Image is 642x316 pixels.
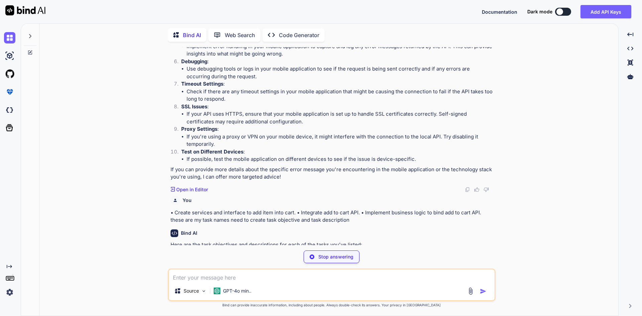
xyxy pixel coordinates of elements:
p: : [181,103,494,111]
img: like [474,187,479,192]
img: darkCloudIdeIcon [4,104,15,116]
span: Dark mode [527,8,552,15]
button: Documentation [482,8,517,15]
p: Here are the task objectives and descriptions for each of the tasks you've listed: [171,241,494,249]
img: settings [4,287,15,298]
img: githubLight [4,68,15,80]
p: Web Search [225,31,255,39]
p: Open in Editor [176,186,208,193]
strong: Test on Different Devices [181,148,243,155]
li: Use debugging tools or logs in your mobile application to see if the request is being sent correc... [187,65,494,80]
p: Source [184,288,199,294]
li: Implement error handling in your mobile application to capture and log any error messages returne... [187,43,494,58]
p: Bind can provide inaccurate information, including about people. Always double-check its answers.... [168,303,496,308]
li: If possible, test the mobile application on different devices to see if the issue is device-speci... [187,155,494,163]
p: Bind AI [183,31,201,39]
img: GPT-4o mini [214,288,220,294]
p: • Create services and interface to add item into cart. • Integrate add to cart API. • Implement b... [171,209,494,224]
p: : [181,58,494,66]
li: If you're using a proxy or VPN on your mobile device, it might interfere with the connection to t... [187,133,494,148]
p: GPT-4o min.. [223,288,251,294]
p: : [181,80,494,88]
h6: You [183,197,192,204]
img: copy [465,187,470,192]
img: chat [4,32,15,43]
p: Code Generator [279,31,319,39]
img: dislike [484,187,489,192]
li: Check if there are any timeout settings in your mobile application that might be causing the conn... [187,88,494,103]
strong: Proxy Settings [181,126,217,132]
strong: Debugging [181,58,207,65]
img: ai-studio [4,50,15,62]
p: If you can provide more details about the specific error message you're encountering in the mobil... [171,166,494,181]
strong: Timeout Settings [181,81,223,87]
img: Bind AI [5,5,45,15]
li: If your API uses HTTPS, ensure that your mobile application is set up to handle SSL certificates ... [187,110,494,125]
p: : [181,125,494,133]
p: : [181,148,494,156]
img: premium [4,86,15,98]
img: Pick Models [201,288,207,294]
strong: SSL Issues [181,103,207,110]
span: Documentation [482,9,517,15]
img: icon [480,288,487,295]
img: attachment [467,287,474,295]
h6: Bind AI [181,230,197,236]
p: Stop answering [318,253,353,260]
button: Add API Keys [580,5,631,18]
